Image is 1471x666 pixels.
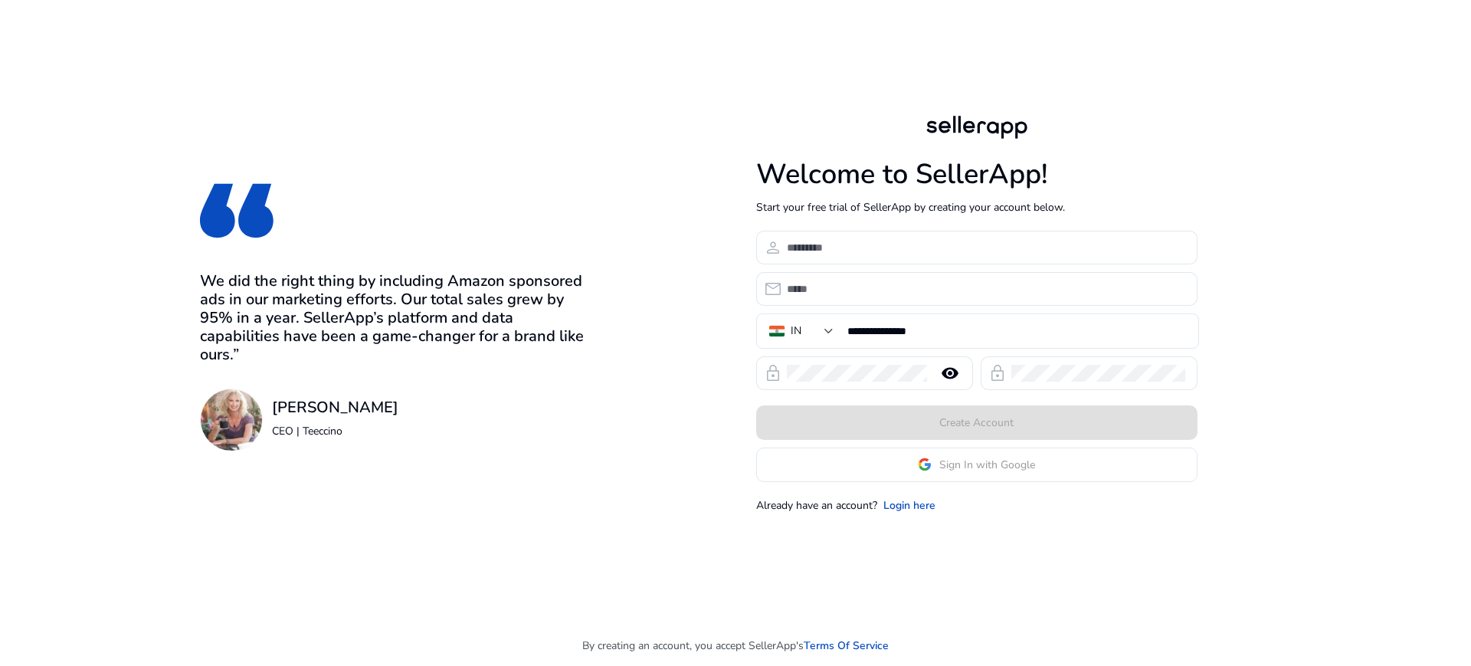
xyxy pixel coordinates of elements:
[756,158,1197,191] h1: Welcome to SellerApp!
[804,638,889,654] a: Terms Of Service
[272,399,398,417] h3: [PERSON_NAME]
[272,423,398,439] p: CEO | Teeccino
[988,364,1007,382] span: lock
[764,238,782,257] span: person
[791,323,801,340] div: IN
[756,497,877,513] p: Already have an account?
[764,364,782,382] span: lock
[932,364,968,382] mat-icon: remove_red_eye
[883,497,935,513] a: Login here
[756,199,1197,215] p: Start your free trial of SellerApp by creating your account below.
[200,272,592,364] h3: We did the right thing by including Amazon sponsored ads in our marketing efforts. Our total sale...
[764,280,782,298] span: email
